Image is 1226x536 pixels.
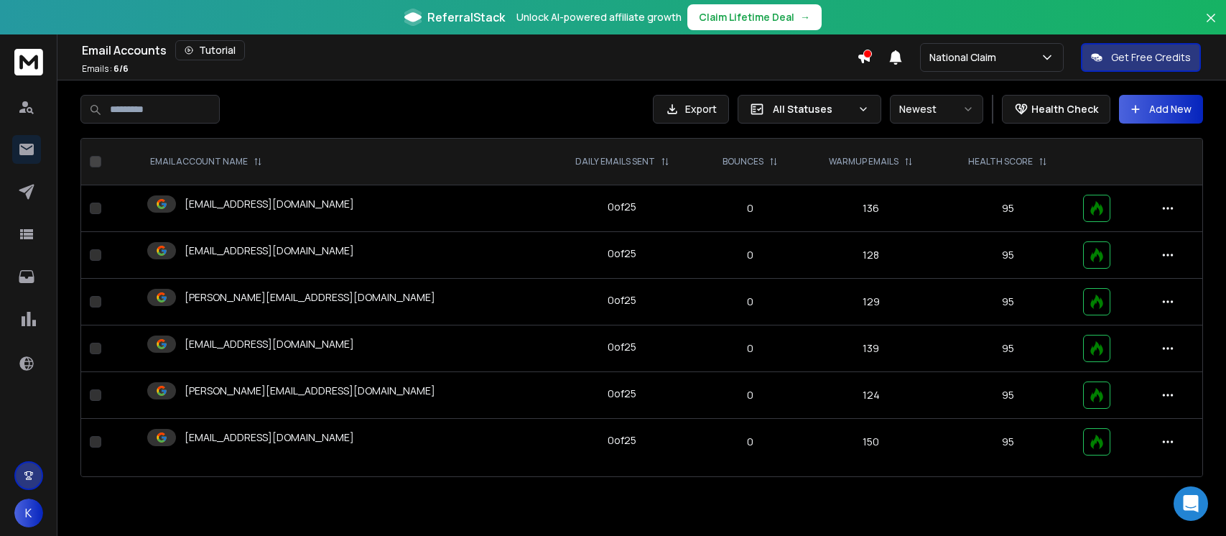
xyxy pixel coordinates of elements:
td: 128 [801,232,941,279]
button: Newest [890,95,983,124]
button: K [14,499,43,527]
p: All Statuses [773,102,852,116]
button: Export [653,95,729,124]
button: Claim Lifetime Deal→ [687,4,822,30]
p: 0 [707,341,793,356]
div: 0 of 25 [608,293,636,308]
p: 0 [707,295,793,309]
p: [EMAIL_ADDRESS][DOMAIN_NAME] [185,244,354,258]
td: 139 [801,325,941,372]
button: Tutorial [175,40,245,60]
td: 124 [801,372,941,419]
span: ReferralStack [427,9,505,26]
div: 0 of 25 [608,246,636,261]
p: 0 [707,248,793,262]
span: 6 / 6 [113,63,129,75]
button: Close banner [1202,9,1220,43]
p: [EMAIL_ADDRESS][DOMAIN_NAME] [185,337,354,351]
td: 129 [801,279,941,325]
td: 150 [801,419,941,466]
p: [PERSON_NAME][EMAIL_ADDRESS][DOMAIN_NAME] [185,290,435,305]
p: 0 [707,435,793,449]
p: Health Check [1031,102,1098,116]
div: EMAIL ACCOUNT NAME [150,156,262,167]
p: WARMUP EMAILS [829,156,898,167]
p: [PERSON_NAME][EMAIL_ADDRESS][DOMAIN_NAME] [185,384,435,398]
div: 0 of 25 [608,340,636,354]
div: Email Accounts [82,40,857,60]
p: HEALTH SCORE [968,156,1033,167]
td: 95 [941,279,1074,325]
p: BOUNCES [723,156,763,167]
button: Health Check [1002,95,1110,124]
p: National Claim [929,50,1002,65]
div: 0 of 25 [608,200,636,214]
div: Open Intercom Messenger [1174,486,1208,521]
td: 95 [941,185,1074,232]
p: Get Free Credits [1111,50,1191,65]
p: [EMAIL_ADDRESS][DOMAIN_NAME] [185,197,354,211]
div: 0 of 25 [608,433,636,448]
p: Emails : [82,63,129,75]
div: 0 of 25 [608,387,636,401]
span: → [800,10,810,24]
td: 95 [941,232,1074,279]
td: 95 [941,372,1074,419]
td: 95 [941,419,1074,466]
p: Unlock AI-powered affiliate growth [516,10,682,24]
p: DAILY EMAILS SENT [575,156,655,167]
button: Get Free Credits [1081,43,1201,72]
td: 136 [801,185,941,232]
p: 0 [707,388,793,402]
td: 95 [941,325,1074,372]
p: 0 [707,201,793,216]
p: [EMAIL_ADDRESS][DOMAIN_NAME] [185,430,354,445]
button: Add New [1119,95,1203,124]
